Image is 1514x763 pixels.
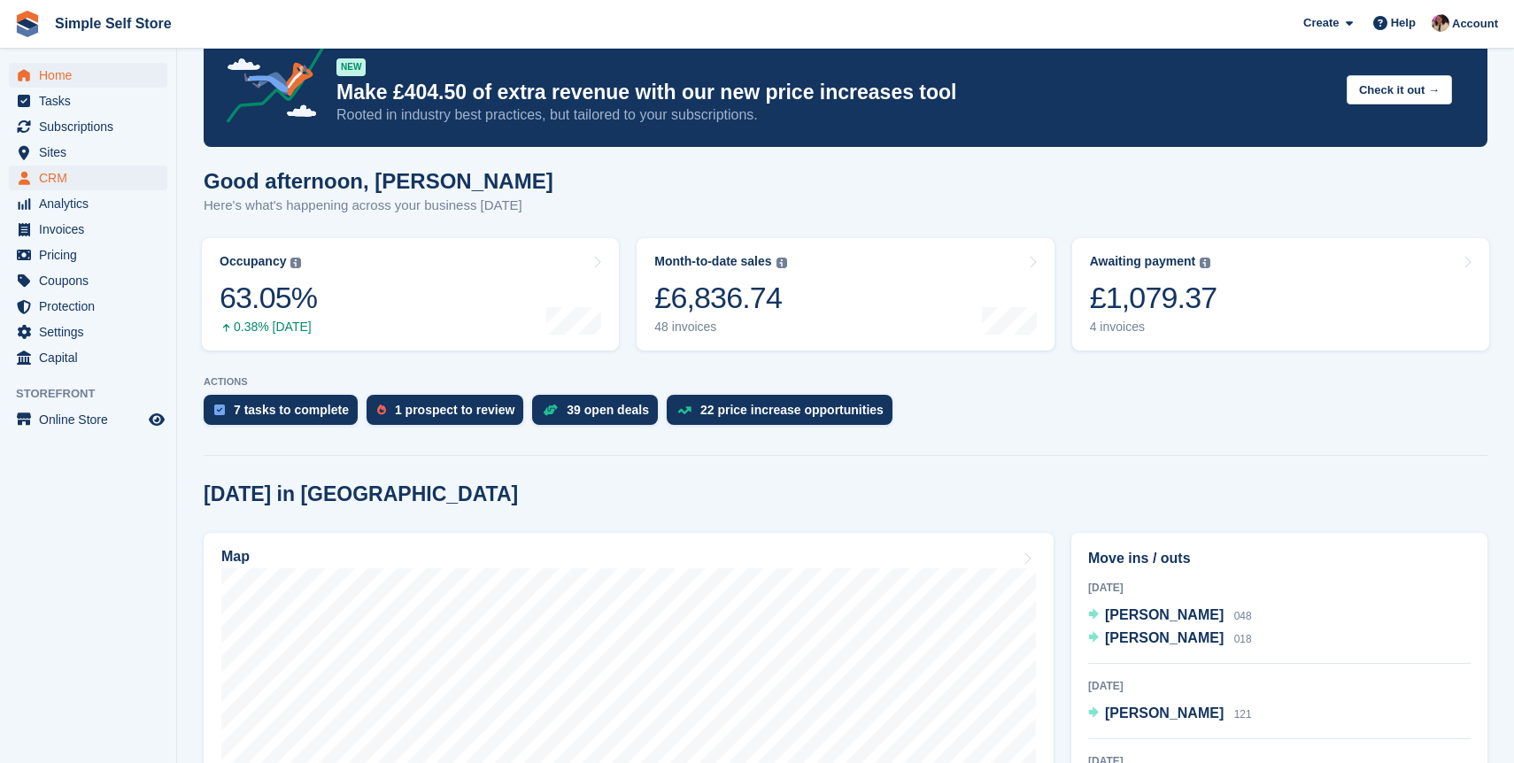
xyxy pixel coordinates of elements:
span: Settings [39,320,145,344]
span: 048 [1234,610,1252,622]
span: Online Store [39,407,145,432]
span: 121 [1234,708,1252,721]
span: Protection [39,294,145,319]
div: Occupancy [220,254,286,269]
a: [PERSON_NAME] 121 [1088,703,1252,726]
a: menu [9,114,167,139]
a: Occupancy 63.05% 0.38% [DATE] [202,238,619,351]
div: 7 tasks to complete [234,403,349,417]
a: menu [9,407,167,432]
div: 22 price increase opportunities [700,403,884,417]
a: menu [9,294,167,319]
a: Month-to-date sales £6,836.74 48 invoices [637,238,1054,351]
img: icon-info-grey-7440780725fd019a000dd9b08b2336e03edf1995a4989e88bcd33f0948082b44.svg [776,258,787,268]
a: menu [9,320,167,344]
span: Home [39,63,145,88]
span: CRM [39,166,145,190]
img: stora-icon-8386f47178a22dfd0bd8f6a31ec36ba5ce8667c1dd55bd0f319d3a0aa187defe.svg [14,11,41,37]
a: menu [9,166,167,190]
p: ACTIONS [204,376,1487,388]
div: 48 invoices [654,320,786,335]
a: 7 tasks to complete [204,395,367,434]
div: 1 prospect to review [395,403,514,417]
div: 4 invoices [1090,320,1217,335]
img: icon-info-grey-7440780725fd019a000dd9b08b2336e03edf1995a4989e88bcd33f0948082b44.svg [1200,258,1210,268]
div: 63.05% [220,280,317,316]
a: menu [9,140,167,165]
a: 39 open deals [532,395,667,434]
span: [PERSON_NAME] [1105,607,1224,622]
img: price_increase_opportunities-93ffe204e8149a01c8c9dc8f82e8f89637d9d84a8eef4429ea346261dce0b2c0.svg [677,406,691,414]
a: menu [9,243,167,267]
div: £1,079.37 [1090,280,1217,316]
span: [PERSON_NAME] [1105,630,1224,645]
div: Month-to-date sales [654,254,771,269]
span: Coupons [39,268,145,293]
img: prospect-51fa495bee0391a8d652442698ab0144808aea92771e9ea1ae160a38d050c398.svg [377,405,386,415]
div: [DATE] [1088,580,1471,596]
span: Create [1303,14,1339,32]
div: NEW [336,58,366,76]
a: Awaiting payment £1,079.37 4 invoices [1072,238,1489,351]
h1: Good afternoon, [PERSON_NAME] [204,169,553,193]
span: Storefront [16,385,176,403]
p: Rooted in industry best practices, but tailored to your subscriptions. [336,105,1332,125]
h2: Move ins / outs [1088,548,1471,569]
span: Sites [39,140,145,165]
span: 018 [1234,633,1252,645]
img: icon-info-grey-7440780725fd019a000dd9b08b2336e03edf1995a4989e88bcd33f0948082b44.svg [290,258,301,268]
p: Make £404.50 of extra revenue with our new price increases tool [336,80,1332,105]
div: [DATE] [1088,678,1471,694]
span: Subscriptions [39,114,145,139]
span: Account [1452,15,1498,33]
div: 0.38% [DATE] [220,320,317,335]
button: Check it out → [1347,75,1452,104]
span: Tasks [39,89,145,113]
a: menu [9,217,167,242]
h2: [DATE] in [GEOGRAPHIC_DATA] [204,482,518,506]
a: menu [9,345,167,370]
a: 1 prospect to review [367,395,532,434]
a: Preview store [146,409,167,430]
a: [PERSON_NAME] 018 [1088,628,1252,651]
a: [PERSON_NAME] 048 [1088,605,1252,628]
a: menu [9,191,167,216]
a: Simple Self Store [48,9,179,38]
p: Here's what's happening across your business [DATE] [204,196,553,216]
span: Capital [39,345,145,370]
a: 22 price increase opportunities [667,395,901,434]
span: Pricing [39,243,145,267]
a: menu [9,268,167,293]
a: menu [9,89,167,113]
span: Help [1391,14,1416,32]
div: 39 open deals [567,403,649,417]
a: menu [9,63,167,88]
div: £6,836.74 [654,280,786,316]
span: Invoices [39,217,145,242]
img: task-75834270c22a3079a89374b754ae025e5fb1db73e45f91037f5363f120a921f8.svg [214,405,225,415]
h2: Map [221,549,250,565]
span: Analytics [39,191,145,216]
div: Awaiting payment [1090,254,1196,269]
img: price-adjustments-announcement-icon-8257ccfd72463d97f412b2fc003d46551f7dbcb40ab6d574587a9cd5c0d94... [212,28,336,129]
span: [PERSON_NAME] [1105,705,1224,721]
img: Scott McCutcheon [1432,14,1449,32]
img: deal-1b604bf984904fb50ccaf53a9ad4b4a5d6e5aea283cecdc64d6e3604feb123c2.svg [543,404,558,416]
